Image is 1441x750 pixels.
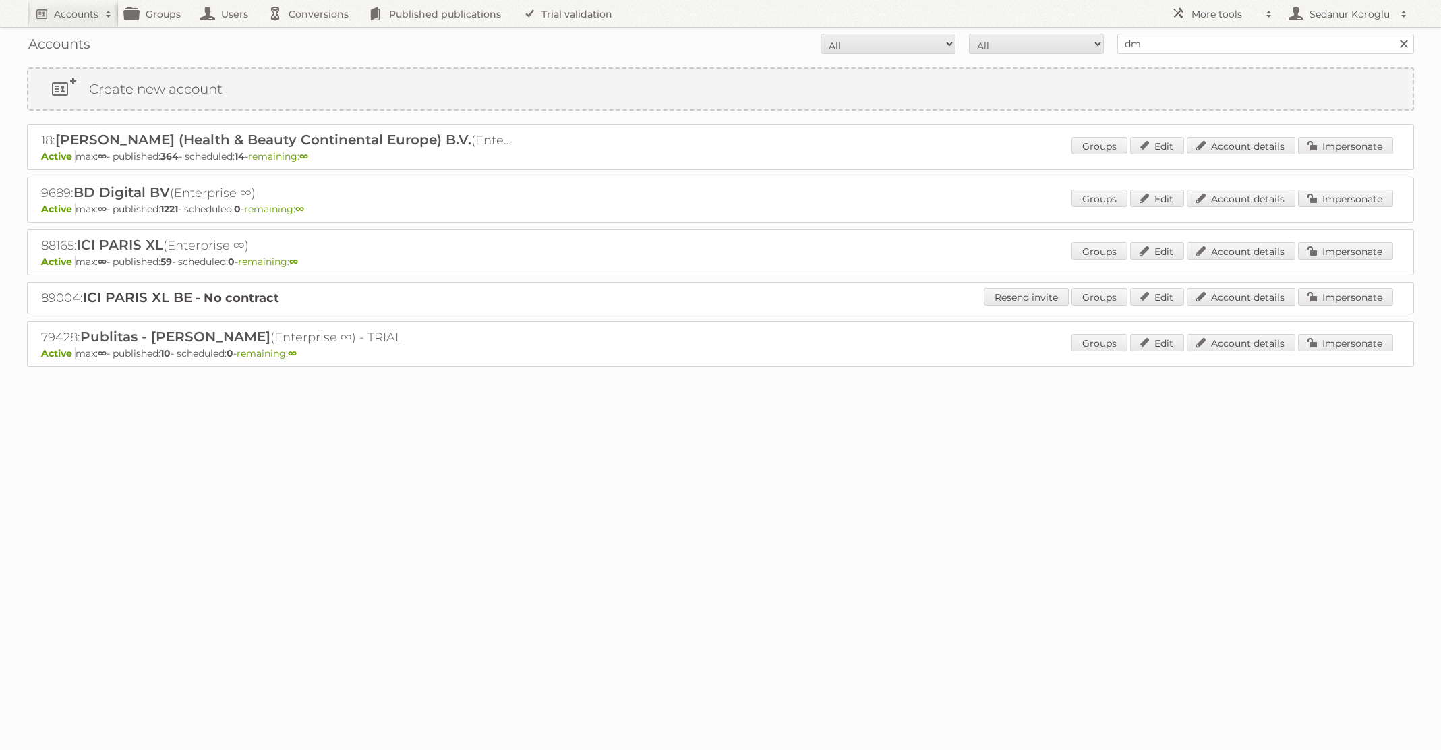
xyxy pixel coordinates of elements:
p: max: - published: - scheduled: - [41,150,1400,163]
span: ICI PARIS XL BE [83,289,192,306]
span: Active [41,347,76,359]
h2: Accounts [54,7,98,21]
a: Impersonate [1298,242,1393,260]
h2: 9689: (Enterprise ∞) [41,184,513,202]
h2: Sedanur Koroglu [1306,7,1394,21]
a: Account details [1187,137,1295,154]
span: remaining: [238,256,298,268]
span: remaining: [244,203,304,215]
a: Edit [1130,242,1184,260]
strong: 14 [235,150,245,163]
h2: More tools [1192,7,1259,21]
a: Edit [1130,334,1184,351]
a: Groups [1071,137,1127,154]
p: max: - published: - scheduled: - [41,347,1400,359]
strong: ∞ [98,150,107,163]
a: 89004:ICI PARIS XL BE - No contract [41,291,279,306]
strong: 1221 [160,203,178,215]
a: Groups [1071,242,1127,260]
strong: 0 [234,203,241,215]
strong: ∞ [98,347,107,359]
strong: 0 [227,347,233,359]
a: Groups [1071,334,1127,351]
strong: 59 [160,256,172,268]
a: Account details [1187,288,1295,306]
a: Account details [1187,190,1295,207]
span: remaining: [248,150,308,163]
a: Edit [1130,190,1184,207]
h2: 88165: (Enterprise ∞) [41,237,513,254]
span: ICI PARIS XL [77,237,163,253]
span: BD Digital BV [73,184,170,200]
h2: 79428: (Enterprise ∞) - TRIAL [41,328,513,346]
a: Impersonate [1298,334,1393,351]
span: Active [41,203,76,215]
strong: 364 [160,150,179,163]
a: Impersonate [1298,190,1393,207]
span: Active [41,150,76,163]
a: Impersonate [1298,288,1393,306]
p: max: - published: - scheduled: - [41,203,1400,215]
a: Impersonate [1298,137,1393,154]
h2: 18: (Enterprise ∞) [41,132,513,149]
strong: ∞ [299,150,308,163]
a: Account details [1187,334,1295,351]
strong: 10 [160,347,171,359]
a: Account details [1187,242,1295,260]
strong: ∞ [295,203,304,215]
span: Active [41,256,76,268]
strong: 0 [228,256,235,268]
strong: ∞ [289,256,298,268]
a: Edit [1130,288,1184,306]
a: Groups [1071,190,1127,207]
p: max: - published: - scheduled: - [41,256,1400,268]
strong: ∞ [98,256,107,268]
strong: ∞ [98,203,107,215]
strong: - No contract [196,291,279,306]
a: Groups [1071,288,1127,306]
a: Create new account [28,69,1413,109]
span: [PERSON_NAME] (Health & Beauty Continental Europe) B.V. [55,132,471,148]
a: Resend invite [984,288,1069,306]
a: Edit [1130,137,1184,154]
span: Publitas - [PERSON_NAME] [80,328,270,345]
span: remaining: [237,347,297,359]
strong: ∞ [288,347,297,359]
